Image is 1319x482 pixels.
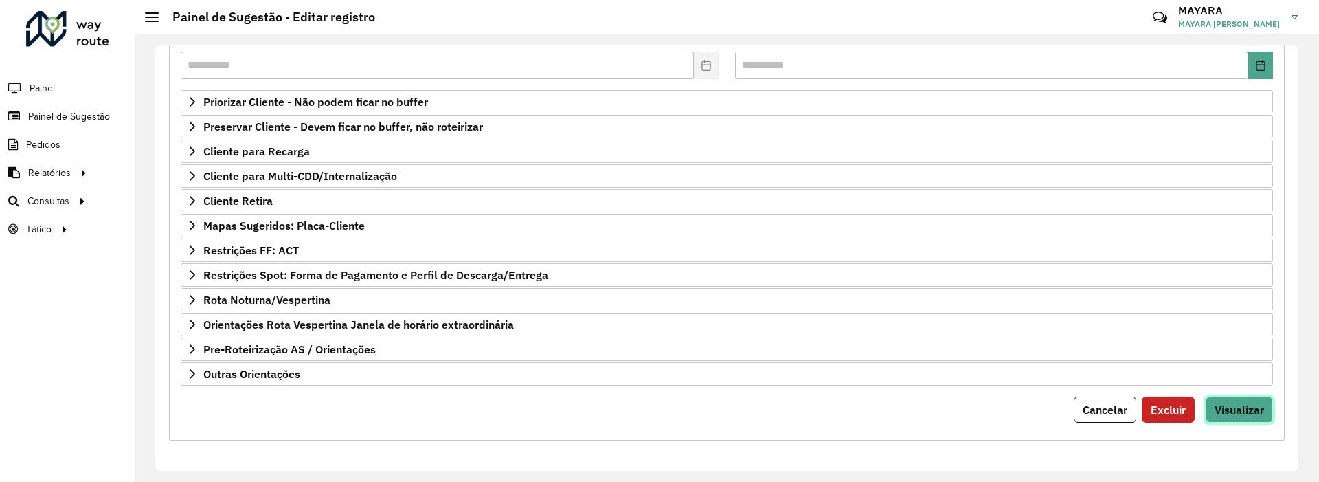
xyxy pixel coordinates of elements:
[26,222,52,237] span: Tático
[203,96,428,107] span: Priorizar Cliente - Não podem ficar no buffer
[203,146,310,157] span: Cliente para Recarga
[203,195,273,206] span: Cliente Retira
[181,164,1273,188] a: Cliente para Multi-CDD/Internalização
[181,140,1273,163] a: Cliente para Recarga
[28,166,71,180] span: Relatórios
[203,294,330,305] span: Rota Noturna/Vespertina
[26,138,60,152] span: Pedidos
[203,344,376,355] span: Pre-Roteirização AS / Orientações
[181,288,1273,311] a: Rota Noturna/Vespertina
[203,220,365,231] span: Mapas Sugeridos: Placa-Cliente
[181,115,1273,138] a: Preservar Cliente - Devem ficar no buffer, não roteirizar
[159,10,375,25] h2: Painel de Sugestão - Editar registro
[203,369,300,380] span: Outras Orientações
[1178,4,1281,17] h3: MAYARA
[1083,403,1127,417] span: Cancelar
[30,81,55,96] span: Painel
[181,90,1273,113] a: Priorizar Cliente - Não podem ficar no buffer
[1215,403,1264,417] span: Visualizar
[1151,403,1186,417] span: Excluir
[28,109,110,124] span: Painel de Sugestão
[27,194,69,208] span: Consultas
[181,313,1273,336] a: Orientações Rota Vespertina Janela de horário extraordinária
[203,319,514,330] span: Orientações Rota Vespertina Janela de horário extraordinária
[181,362,1273,386] a: Outras Orientações
[181,338,1273,361] a: Pre-Roteirização AS / Orientações
[1074,397,1136,423] button: Cancelar
[1145,3,1175,32] a: Contato Rápido
[1248,52,1273,79] button: Choose Date
[181,263,1273,287] a: Restrições Spot: Forma de Pagamento e Perfil de Descarga/Entrega
[1142,397,1195,423] button: Excluir
[1178,18,1281,30] span: MAYARA [PERSON_NAME]
[203,245,299,256] span: Restrições FF: ACT
[203,171,397,182] span: Cliente para Multi-CDD/Internalização
[203,121,483,132] span: Preservar Cliente - Devem ficar no buffer, não roteirizar
[181,189,1273,212] a: Cliente Retira
[1206,397,1273,423] button: Visualizar
[181,214,1273,237] a: Mapas Sugeridos: Placa-Cliente
[203,270,548,281] span: Restrições Spot: Forma de Pagamento e Perfil de Descarga/Entrega
[181,239,1273,262] a: Restrições FF: ACT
